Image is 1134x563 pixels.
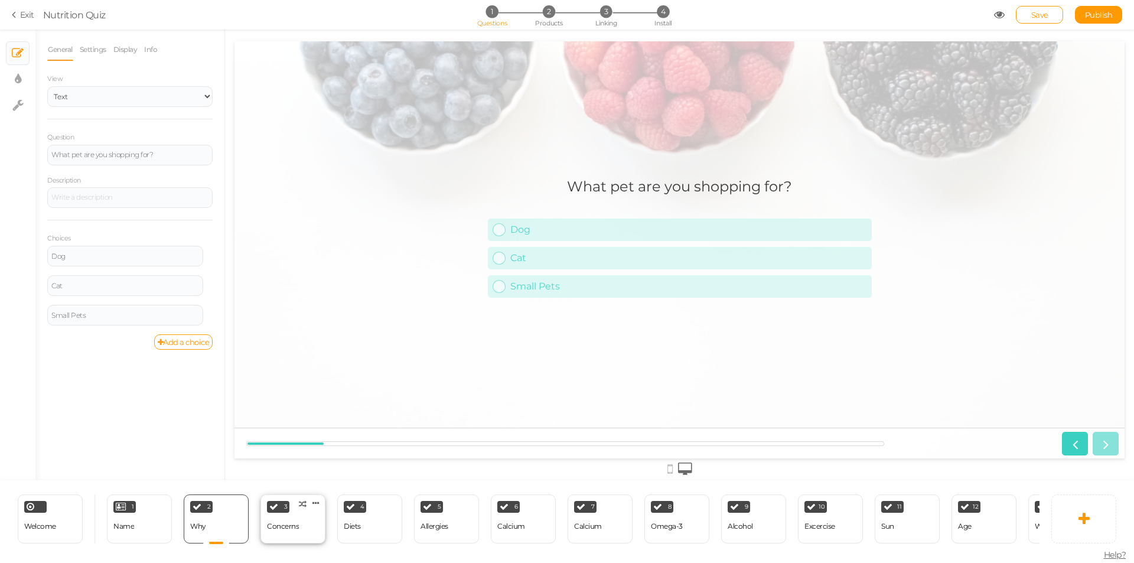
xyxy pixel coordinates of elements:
div: 6 Calcium [491,494,556,544]
span: Products [535,19,563,27]
div: 5 Allergies [414,494,479,544]
span: 1 [485,5,498,18]
span: 3 [284,504,288,510]
div: Welcome [18,494,83,544]
span: 5 [438,504,441,510]
span: 9 [745,504,748,510]
span: View [47,74,63,83]
label: Choices [47,235,71,243]
div: Why [190,522,206,531]
span: 8 [668,504,672,510]
span: 4 [657,5,669,18]
span: Questions [477,19,507,27]
div: Age [958,522,972,531]
span: 2 [543,5,555,18]
div: Diets [344,522,361,531]
div: Nutrition Quiz [43,8,106,22]
div: 10 Excercise [798,494,863,544]
a: Display [113,38,138,61]
div: Calcium [497,522,525,531]
div: 11 Sun [875,494,940,544]
div: Cat [51,282,199,289]
span: 2 [207,504,211,510]
div: Small Pets [51,312,199,319]
span: Welcome [24,522,56,531]
span: 12 [973,504,978,510]
div: 3 Concerns [260,494,325,544]
a: General [47,38,73,61]
span: 11 [897,504,901,510]
div: Sun [881,522,894,531]
span: Help? [1104,549,1126,560]
span: 7 [591,504,595,510]
span: Publish [1085,10,1113,19]
span: 1 [132,504,134,510]
div: Concerns [267,522,299,531]
span: Linking [595,19,617,27]
a: Exit [12,9,34,21]
div: Name [113,522,134,531]
div: Small Pets [276,239,633,250]
span: Install [654,19,672,27]
span: 10 [819,504,825,510]
div: 8 Omega-3 [644,494,709,544]
a: Info [144,38,158,61]
div: Dog [51,253,199,260]
li: 1 Questions [464,5,519,18]
div: 13 Weight [1028,494,1093,544]
span: 3 [600,5,612,18]
li: 2 Products [522,5,576,18]
li: 4 Install [636,5,690,18]
div: What pet are you shopping for? [51,151,208,158]
div: What pet are you shopping for? [333,136,558,154]
div: Save [1016,6,1063,24]
span: 4 [360,504,364,510]
div: Excercise [804,522,835,531]
div: 1 Name [107,494,172,544]
a: Add a choice [154,334,213,350]
div: Weight [1035,522,1058,531]
a: Settings [79,38,107,61]
div: 2 Why [184,494,249,544]
div: Alcohol [728,522,753,531]
div: 12 Age [951,494,1016,544]
div: Dog [276,183,633,194]
label: Question [47,134,74,142]
div: 7 Calcium [568,494,633,544]
div: Cat [276,211,633,222]
span: Save [1031,10,1048,19]
li: 3 Linking [579,5,634,18]
label: Description [47,177,81,185]
div: 9 Alcohol [721,494,786,544]
div: 4 Diets [337,494,402,544]
div: Calcium [574,522,602,531]
div: Omega-3 [651,522,683,531]
span: 6 [514,504,518,510]
div: Allergies [421,522,448,531]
